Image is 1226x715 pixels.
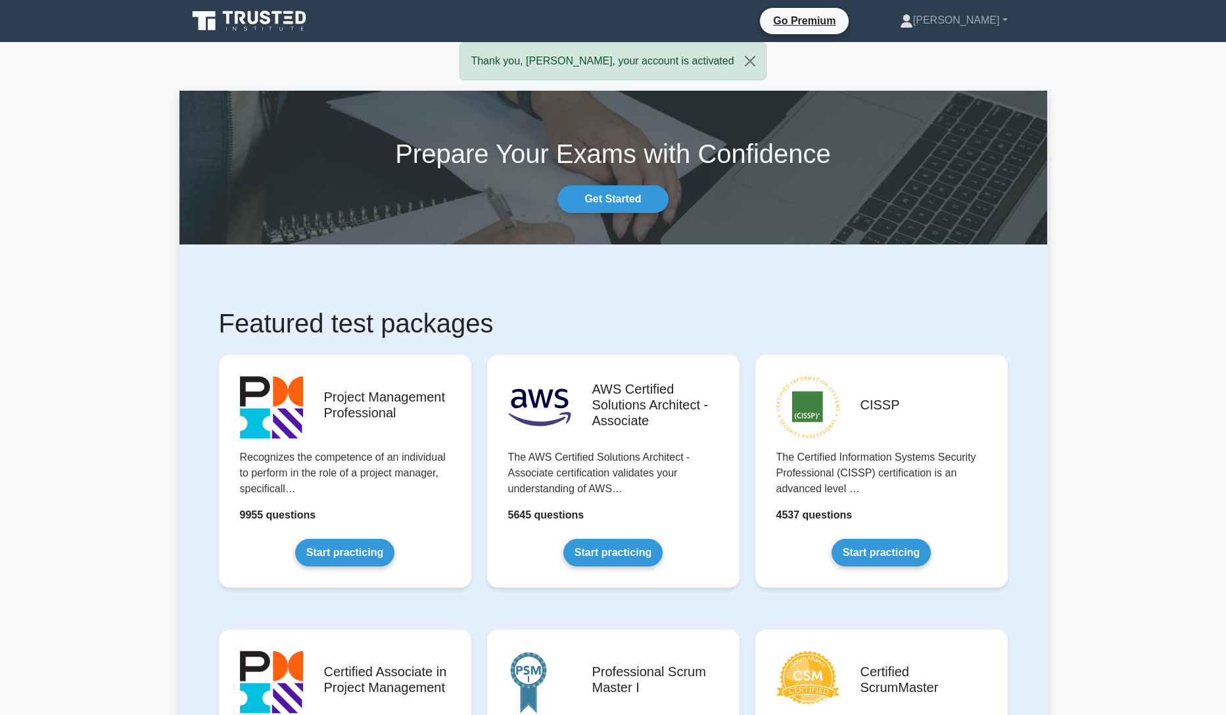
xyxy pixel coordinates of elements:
h1: Featured test packages [219,308,1008,339]
a: Start practicing [832,539,931,566]
a: Start practicing [295,539,394,566]
a: [PERSON_NAME] [868,7,1039,34]
a: Get Started [557,185,668,213]
a: Go Premium [765,12,843,29]
button: Close [734,43,766,80]
div: Thank you, [PERSON_NAME], your account is activated [460,42,766,80]
h1: Prepare Your Exams with Confidence [179,138,1047,170]
a: Start practicing [563,539,663,566]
